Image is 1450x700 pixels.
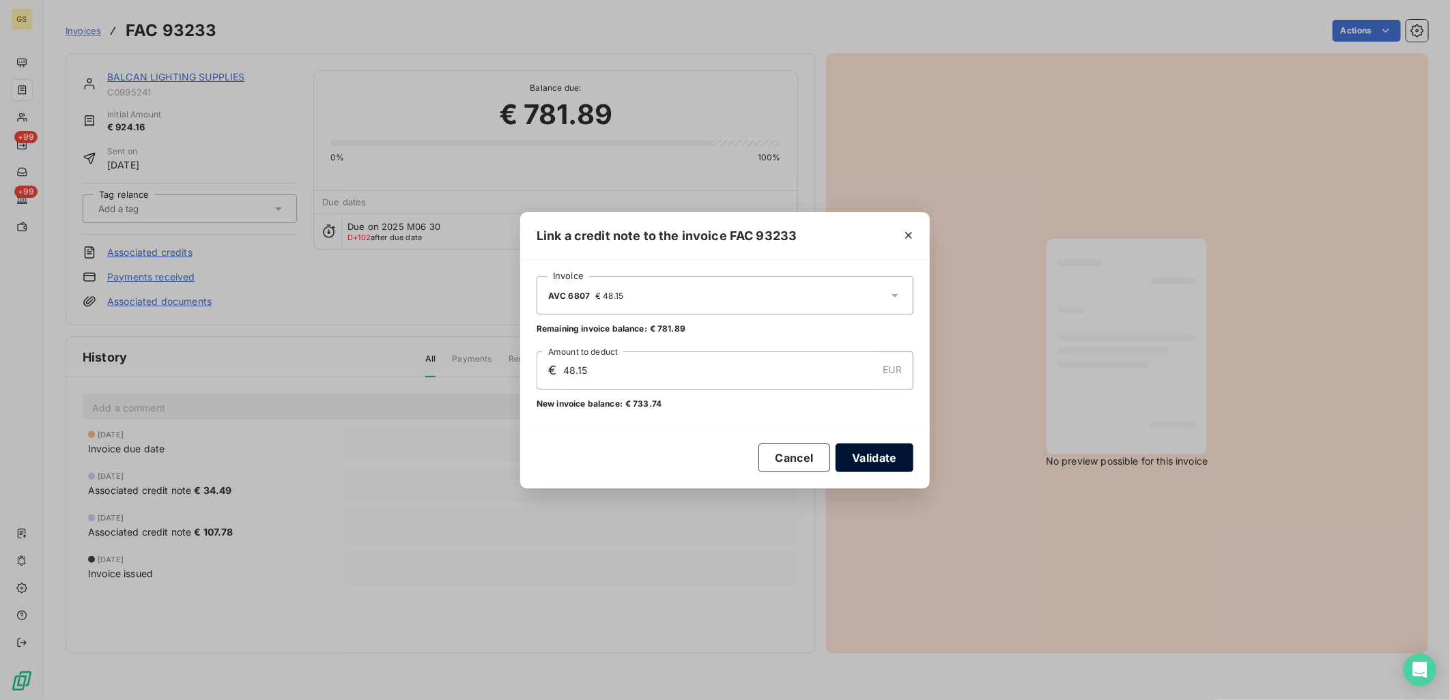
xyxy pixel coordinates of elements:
button: Cancel [758,443,831,472]
span: Link a credit note to the invoice FAC 93233 [537,227,797,245]
button: Validate [836,443,913,472]
div: Open Intercom Messenger [1404,654,1436,686]
span: € 781.89 [650,323,685,335]
span: Remaining invoice balance: [537,323,647,335]
span: € 733.74 [625,398,662,410]
span: New invoice balance: [537,398,623,410]
span: € 48.15 [595,291,623,301]
span: AVC 6807 [548,291,590,301]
